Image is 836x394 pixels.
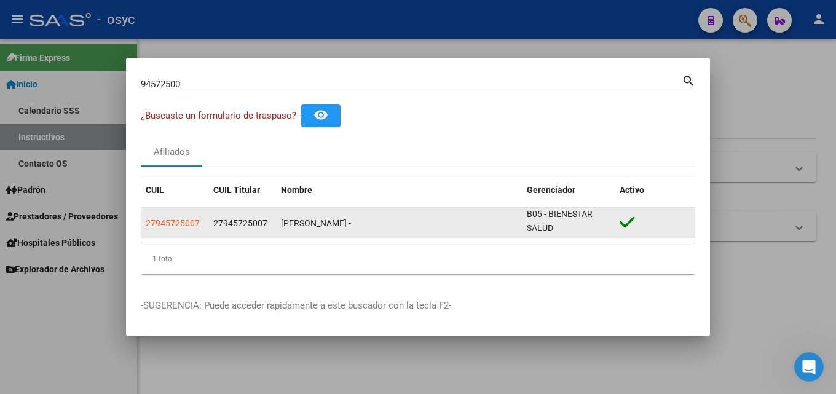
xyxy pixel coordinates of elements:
datatable-header-cell: CUIL [141,177,208,203]
datatable-header-cell: CUIL Titular [208,177,276,203]
span: ¿Buscaste un formulario de traspaso? - [141,110,301,121]
mat-icon: search [682,73,696,87]
iframe: Intercom live chat [794,352,824,382]
span: Nombre [281,185,312,195]
span: CUIL [146,185,164,195]
mat-icon: remove_red_eye [313,108,328,122]
p: -SUGERENCIA: Puede acceder rapidamente a este buscador con la tecla F2- [141,299,695,313]
div: 1 total [141,243,695,274]
span: 27945725007 [213,218,267,228]
span: Activo [620,185,644,195]
datatable-header-cell: Nombre [276,177,522,203]
datatable-header-cell: Activo [615,177,695,203]
span: Gerenciador [527,185,575,195]
div: [PERSON_NAME] - [281,216,517,230]
span: 27945725007 [146,218,200,228]
datatable-header-cell: Gerenciador [522,177,615,203]
div: Afiliados [154,145,190,159]
span: CUIL Titular [213,185,260,195]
